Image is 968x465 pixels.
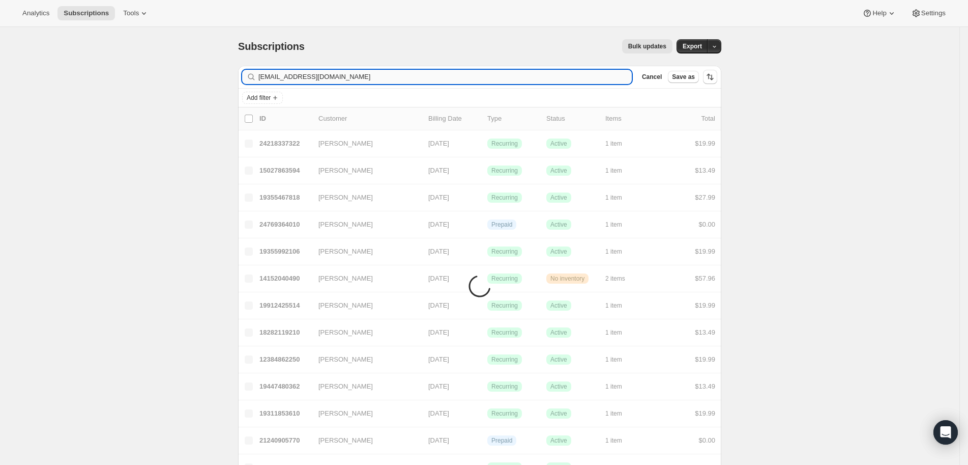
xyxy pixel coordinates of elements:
[921,9,946,17] span: Settings
[668,71,699,83] button: Save as
[22,9,49,17] span: Analytics
[642,73,662,81] span: Cancel
[117,6,155,20] button: Tools
[242,92,283,104] button: Add filter
[622,39,672,53] button: Bulk updates
[238,41,305,52] span: Subscriptions
[683,42,702,50] span: Export
[672,73,695,81] span: Save as
[123,9,139,17] span: Tools
[64,9,109,17] span: Subscriptions
[628,42,666,50] span: Bulk updates
[57,6,115,20] button: Subscriptions
[258,70,632,84] input: Filter subscribers
[16,6,55,20] button: Analytics
[638,71,666,83] button: Cancel
[856,6,902,20] button: Help
[933,420,958,445] div: Open Intercom Messenger
[905,6,952,20] button: Settings
[703,70,717,84] button: Sort the results
[247,94,271,102] span: Add filter
[677,39,708,53] button: Export
[872,9,886,17] span: Help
